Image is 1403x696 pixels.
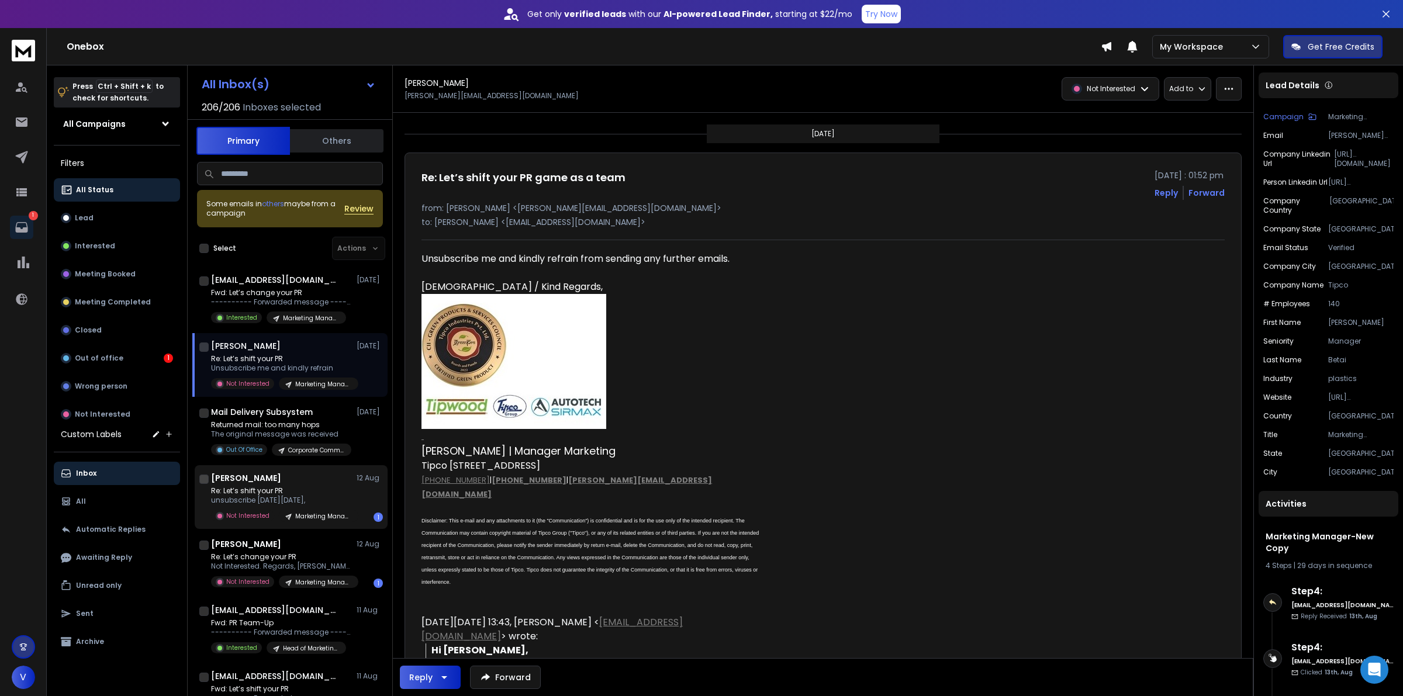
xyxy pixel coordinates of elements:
p: Automatic Replies [76,525,146,534]
p: The original message was received [211,430,351,439]
p: Company Linkedin Url [1263,150,1334,168]
button: Primary [196,127,290,155]
p: [GEOGRAPHIC_DATA] [1328,468,1394,477]
button: Not Interested [54,403,180,426]
p: Email [1263,131,1283,140]
p: Tipco [STREET_ADDRESS] [421,459,763,473]
h1: [PERSON_NAME] [211,472,281,484]
p: Not Interested [226,511,269,520]
div: 1 [164,354,173,363]
strong: AI-powered Lead Finder, [664,8,773,20]
p: Person Linkedin Url [1263,178,1328,187]
p: Lead Details [1266,79,1319,91]
h6: [EMAIL_ADDRESS][DOMAIN_NAME] [1291,601,1394,610]
span: | [421,475,492,486]
p: Wrong person [75,382,127,391]
b: [PHONE_NUMBER] [492,475,566,486]
button: Others [290,128,383,154]
p: ---------- Forwarded message --------- From: Rohit [211,297,351,307]
button: Try Now [862,5,901,23]
button: Get Free Credits [1283,35,1383,58]
button: V [12,666,35,689]
p: [DATE] [357,407,383,417]
p: Verified [1328,243,1394,252]
p: Unsubscribe me and kindly refrain [211,363,351,373]
p: First Name [1263,318,1301,327]
p: from: [PERSON_NAME] <[PERSON_NAME][EMAIL_ADDRESS][DOMAIN_NAME]> [421,202,1225,214]
p: My Workspace [1160,41,1228,53]
div: 1 [374,513,383,522]
button: Archive [54,630,180,653]
p: Interested [226,643,257,652]
p: Unread only [76,581,122,590]
p: Reply Received [1301,612,1377,621]
img: logo [12,40,35,61]
p: Company Country [1263,196,1329,215]
p: Meeting Completed [75,297,151,307]
p: Industry [1263,374,1293,383]
button: Reply [400,666,461,689]
p: State [1263,449,1282,458]
strong: verified leads [564,8,626,20]
p: Awaiting Reply [76,553,132,562]
button: All Status [54,178,180,202]
button: Reply [1155,187,1178,199]
span: 206 / 206 [202,101,240,115]
h1: Mail Delivery Subsystem [211,406,313,418]
p: Not Interested. Regards, [PERSON_NAME], [211,562,351,571]
span: [PERSON_NAME] | Manager Marketing [421,444,616,458]
p: Clicked [1301,668,1353,677]
span: | [421,475,712,500]
img: AIorK4zuq2D_TGdLBY2eRrG2DU-D6OytWw4UicMEbAV3X-jhG6ITAG8TdsTTe5XgI2zgyQs8Jbzz27o [421,294,606,429]
div: Some emails in maybe from a campaign [206,199,344,218]
p: Fwd: Let’s shift your PR [211,684,351,694]
h1: Re: Let’s shift your PR game as a team [421,169,626,186]
p: Re: Let’s change your PR [211,552,351,562]
p: Title [1263,430,1277,439]
p: Meeting Booked [75,269,136,279]
p: [DATE] [357,275,383,285]
p: [PERSON_NAME][EMAIL_ADDRESS][DOMAIN_NAME] [405,91,579,101]
button: Review [344,203,374,214]
div: Reply [409,671,433,683]
p: All [76,497,86,506]
p: Website [1263,393,1291,402]
button: All Inbox(s) [192,72,385,96]
div: [DEMOGRAPHIC_DATA] / Kind Regards, [421,280,763,294]
span: 29 days in sequence [1297,560,1372,570]
h1: [EMAIL_ADDRESS][DOMAIN_NAME] [211,274,340,286]
div: Unsubscribe me and kindly refrain from sending any further emails. [421,252,763,266]
strong: Hi [PERSON_NAME], [431,643,528,657]
p: Marketing Manager-New Copy [295,380,351,389]
label: Select [213,244,236,253]
h1: Marketing Manager-New Copy [1266,531,1391,554]
p: Last Name [1263,355,1301,365]
button: Awaiting Reply [54,546,180,569]
p: [GEOGRAPHIC_DATA] [1328,224,1394,234]
p: Company City [1263,262,1316,271]
p: plastics [1328,374,1394,383]
p: Seniority [1263,337,1294,346]
p: 140 [1328,299,1394,309]
p: Marketing Manager [1328,430,1394,439]
p: # Employees [1263,299,1310,309]
button: Campaign [1263,112,1316,122]
p: [PERSON_NAME] [1328,318,1394,327]
div: Activities [1259,491,1398,517]
p: [URL][DOMAIN_NAME] [1334,150,1394,168]
p: Marketing Manager-New Copy [283,314,339,323]
p: [GEOGRAPHIC_DATA] [1328,262,1394,271]
p: Archive [76,637,104,646]
h1: Onebox [67,40,1101,54]
p: City [1263,468,1277,477]
p: Add to [1169,84,1193,94]
h3: Inboxes selected [243,101,321,115]
button: Inbox [54,462,180,485]
p: 1 [29,211,38,220]
button: Interested [54,234,180,258]
button: Closed [54,318,180,342]
span: 4 Steps [1266,560,1292,570]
